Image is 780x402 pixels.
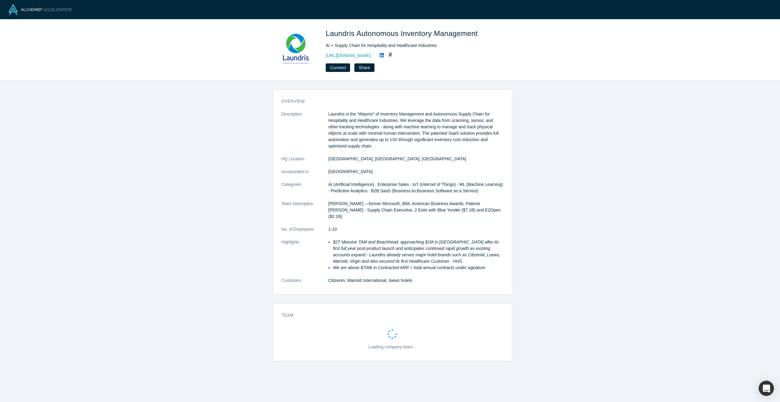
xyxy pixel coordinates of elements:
dt: Team Description [282,201,328,226]
dt: Incorporated in [282,169,328,181]
em: $2T Massive TAM and Beachhead. approaching $1M in [GEOGRAPHIC_DATA] after its first full year pos... [333,240,500,264]
dd: [GEOGRAPHIC_DATA], [GEOGRAPHIC_DATA], [GEOGRAPHIC_DATA] [328,156,503,162]
p: [PERSON_NAME] —former Microsoft, IBM, American Business Awards, Patents [PERSON_NAME] - Supply Ch... [328,201,503,220]
p: Loading company team... [368,344,416,350]
dt: No. of Employees [282,226,328,239]
button: Connect [326,63,350,72]
div: AI + Supply Chain for Hospitality and Healthcare Industries [326,42,496,49]
p: Laundris is the “Waymo” of Inventory Management and Autonomous Supply Chain for Hospitality and H... [328,111,503,149]
dd: Citizenm, Marriott International, loews hotels [328,277,503,284]
dt: Customers [282,277,328,290]
img: Laundris Autonomous Inventory Management's Logo [275,28,317,71]
h3: overview [282,98,495,105]
h3: Team [282,312,495,318]
dd: 1-10 [328,226,503,233]
span: AI (Artificial Intelligence) · Enterprise Sales · IoT (Internet of Things) · ML (Machine Learning... [328,182,503,193]
em: We are above $700k in Contracted ARR = total annual contracts under signature. [333,265,486,270]
dt: Categories [282,181,328,201]
span: Laundris Autonomous Inventory Management [326,29,480,37]
dt: Highlights [282,239,328,277]
img: Alchemist Logo [9,4,72,15]
button: Share [354,63,374,72]
a: [URL][DOMAIN_NAME] [326,52,371,59]
dt: HQ Location [282,156,328,169]
dt: Description [282,111,328,156]
dd: [GEOGRAPHIC_DATA] [328,169,503,175]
